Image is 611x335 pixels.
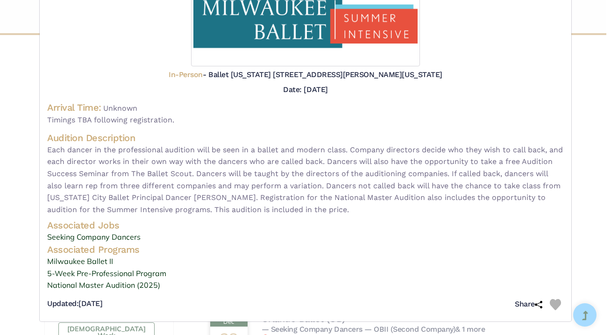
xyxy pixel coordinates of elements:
span: In-Person [169,70,203,79]
span: Updated: [47,299,78,308]
h5: Share [515,299,542,309]
h4: Associated Programs [47,243,564,256]
h4: Arrival Time: [47,102,101,113]
h4: Audition Description [47,132,564,144]
span: Each dancer in the professional audition will be seen in a ballet and modern class. Company direc... [47,144,564,216]
a: Milwaukee Ballet II [47,256,564,268]
a: National Master Audition (2025) [47,279,564,292]
span: Timings TBA following registration. [47,114,564,126]
h5: - Ballet [US_STATE] [STREET_ADDRESS][PERSON_NAME][US_STATE] [169,70,442,80]
h5: Date: [DATE] [283,85,327,94]
h4: Associated Jobs [47,219,564,231]
a: 5-Week Pre-Professional Program [47,268,564,280]
h5: [DATE] [47,299,102,309]
span: Unknown [103,104,137,113]
a: Seeking Company Dancers [47,231,564,243]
